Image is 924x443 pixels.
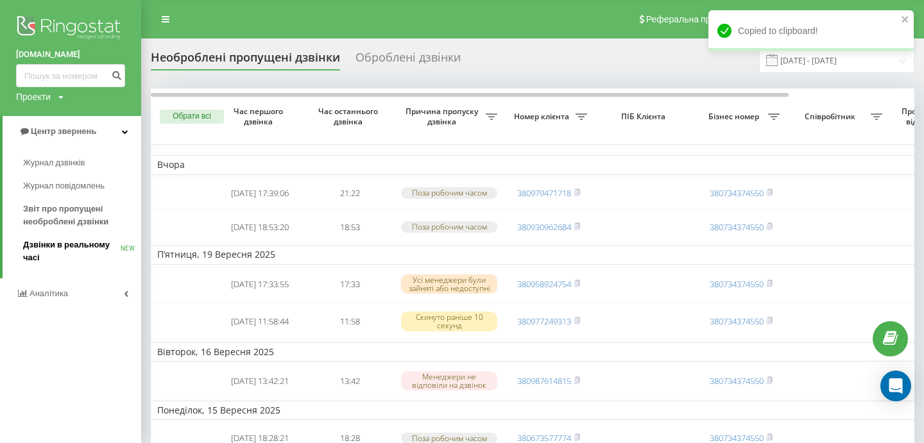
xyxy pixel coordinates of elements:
[23,156,85,169] span: Журнал дзвінків
[401,274,497,294] div: Усі менеджери були зайняті або недоступні
[710,315,764,327] a: 380734374550
[23,203,135,228] span: Звіт про пропущені необроблені дзвінки
[646,14,740,24] span: Реферальна програма
[23,197,141,233] a: Звіт про пропущені необроблені дзвінки
[355,51,461,71] div: Оброблені дзвінки
[401,106,486,126] span: Причина пропуску дзвінка
[215,303,305,339] td: [DATE] 11:58:44
[401,221,497,232] div: Поза робочим часом
[401,371,497,390] div: Менеджери не відповіли на дзвінок
[31,126,96,136] span: Центр звернень
[151,51,340,71] div: Необроблені пропущені дзвінки
[703,112,768,122] span: Бізнес номер
[517,278,571,290] a: 380958924754
[517,187,571,199] a: 380979471718
[517,221,571,233] a: 380930962684
[160,110,224,124] button: Обрати всі
[215,364,305,398] td: [DATE] 13:42:21
[710,187,764,199] a: 380734374550
[16,90,51,103] div: Проекти
[517,375,571,387] a: 380987614815
[305,364,395,398] td: 13:42
[3,116,141,147] a: Центр звернень
[305,178,395,209] td: 21:22
[23,180,105,192] span: Журнал повідомлень
[604,112,685,122] span: ПІБ Клієнта
[708,10,914,51] div: Copied to clipboard!
[305,267,395,301] td: 17:33
[880,371,911,401] div: Open Intercom Messenger
[792,112,871,122] span: Співробітник
[215,212,305,243] td: [DATE] 18:53:20
[23,233,141,269] a: Дзвінки в реальному часіNEW
[901,14,910,26] button: close
[16,64,125,87] input: Пошук за номером
[315,106,384,126] span: Час останнього дзвінка
[23,238,121,264] span: Дзвінки в реальному часі
[16,13,125,45] img: Ringostat logo
[215,267,305,301] td: [DATE] 17:33:55
[710,375,764,387] a: 380734374550
[225,106,295,126] span: Час першого дзвінка
[305,303,395,339] td: 11:58
[517,315,571,327] a: 380977249313
[23,151,141,174] a: Журнал дзвінків
[401,312,497,331] div: Скинуто раніше 10 секунд
[16,48,125,61] a: [DOMAIN_NAME]
[401,187,497,198] div: Поза робочим часом
[215,178,305,209] td: [DATE] 17:39:06
[710,278,764,290] a: 380734374550
[710,221,764,233] a: 380734374550
[30,288,68,298] span: Аналiтика
[510,112,576,122] span: Номер клієнта
[305,212,395,243] td: 18:53
[23,174,141,197] a: Журнал повідомлень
